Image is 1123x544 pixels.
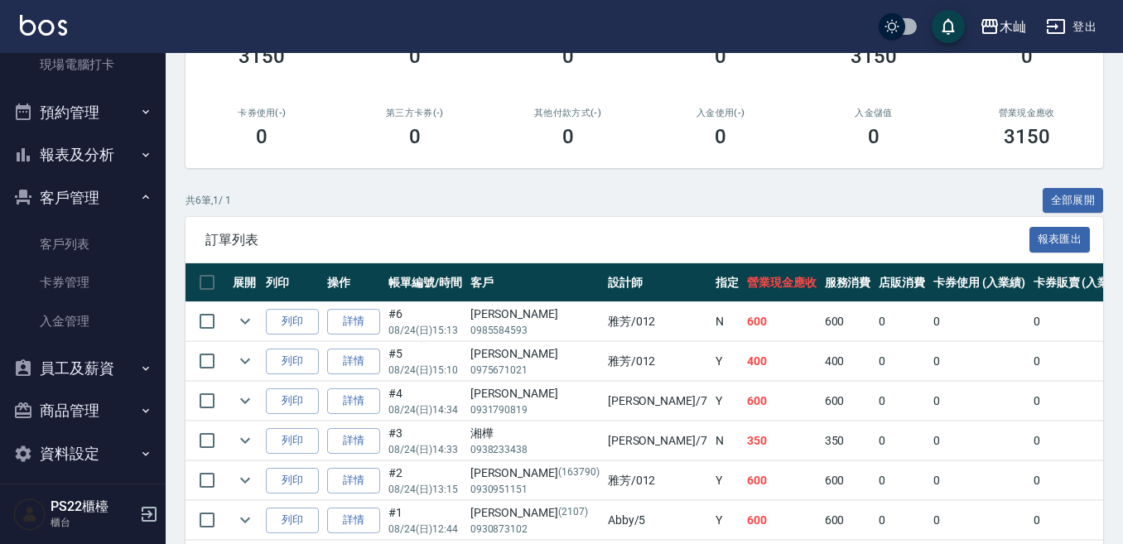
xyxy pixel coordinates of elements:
div: [PERSON_NAME] [470,465,600,482]
a: 現場電腦打卡 [7,46,159,84]
td: Y [711,382,743,421]
p: (2107) [558,504,588,522]
td: Y [711,342,743,381]
td: N [711,302,743,341]
td: 0 [875,302,929,341]
th: 店販消費 [875,263,929,302]
td: 600 [743,382,821,421]
a: 卡券管理 [7,263,159,301]
td: 400 [821,342,875,381]
th: 營業現金應收 [743,263,821,302]
td: 600 [821,302,875,341]
h2: 入金儲值 [817,108,931,118]
td: 雅芳 /012 [604,302,711,341]
a: 詳情 [327,428,380,454]
td: [PERSON_NAME] /7 [604,382,711,421]
th: 設計師 [604,263,711,302]
td: 600 [821,501,875,540]
button: 列印 [266,309,319,335]
div: 木屾 [1000,17,1026,37]
h2: 第三方卡券(-) [359,108,472,118]
td: 0 [875,342,929,381]
h3: 3150 [239,45,285,68]
h3: 3150 [1004,125,1050,148]
th: 展開 [229,263,262,302]
div: 湘樺 [470,425,600,442]
td: 0 [875,421,929,460]
td: 0 [929,342,1029,381]
button: 列印 [266,468,319,493]
h3: 0 [562,45,574,68]
a: 詳情 [327,508,380,533]
p: 08/24 (日) 15:13 [388,323,462,338]
td: #3 [384,421,466,460]
a: 詳情 [327,349,380,374]
a: 詳情 [327,309,380,335]
a: 客戶列表 [7,225,159,263]
td: N [711,421,743,460]
h2: 卡券使用(-) [205,108,319,118]
td: 600 [821,461,875,500]
p: 08/24 (日) 14:33 [388,442,462,457]
p: 08/24 (日) 15:10 [388,363,462,378]
a: 入金管理 [7,302,159,340]
button: 客戶管理 [7,176,159,219]
td: 350 [743,421,821,460]
button: expand row [233,388,258,413]
td: #5 [384,342,466,381]
th: 操作 [323,263,384,302]
p: 0930951151 [470,482,600,497]
td: 600 [821,382,875,421]
button: 全部展開 [1043,188,1104,214]
p: 0938233438 [470,442,600,457]
h3: 0 [409,45,421,68]
td: 0 [929,421,1029,460]
a: 報表匯出 [1029,231,1091,247]
button: 商品管理 [7,389,159,432]
h3: 0 [256,125,267,148]
div: [PERSON_NAME] [470,504,600,522]
td: Y [711,501,743,540]
h3: 0 [1021,45,1033,68]
button: expand row [233,309,258,334]
h3: 0 [562,125,574,148]
th: 卡券使用 (入業績) [929,263,1029,302]
h3: 0 [715,45,726,68]
button: 列印 [266,349,319,374]
td: [PERSON_NAME] /7 [604,421,711,460]
td: 0 [929,501,1029,540]
a: 詳情 [327,388,380,414]
td: 0 [929,382,1029,421]
p: (163790) [558,465,600,482]
button: expand row [233,468,258,493]
td: 600 [743,501,821,540]
td: #2 [384,461,466,500]
button: 木屾 [973,10,1033,44]
div: [PERSON_NAME] [470,345,600,363]
h3: 0 [715,125,726,148]
td: 0 [929,461,1029,500]
button: 資料設定 [7,432,159,475]
td: 400 [743,342,821,381]
th: 客戶 [466,263,604,302]
button: 列印 [266,388,319,414]
td: Y [711,461,743,500]
div: [PERSON_NAME] [470,385,600,402]
p: 08/24 (日) 12:44 [388,522,462,537]
td: #4 [384,382,466,421]
h3: 0 [868,125,880,148]
th: 指定 [711,263,743,302]
h2: 營業現金應收 [970,108,1083,118]
td: 0 [875,382,929,421]
p: 08/24 (日) 14:34 [388,402,462,417]
th: 列印 [262,263,323,302]
h2: 其他付款方式(-) [511,108,624,118]
button: save [932,10,965,43]
td: Abby /5 [604,501,711,540]
p: 共 6 筆, 1 / 1 [186,193,231,208]
button: 員工及薪資 [7,347,159,390]
button: 列印 [266,508,319,533]
th: 服務消費 [821,263,875,302]
h3: 0 [409,125,421,148]
span: 訂單列表 [205,232,1029,248]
